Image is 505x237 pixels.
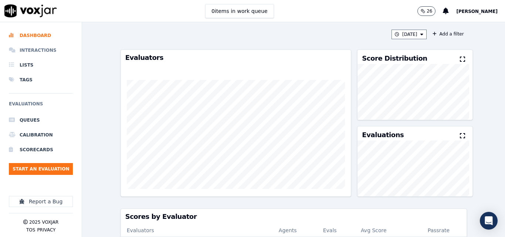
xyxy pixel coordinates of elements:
[4,4,57,17] img: voxjar logo
[9,43,73,58] a: Interactions
[26,227,35,233] button: TOS
[9,72,73,87] a: Tags
[411,224,467,236] th: Passrate
[456,9,498,14] span: [PERSON_NAME]
[9,142,73,157] a: Scorecards
[273,224,317,236] th: Agents
[362,55,427,62] h3: Score Distribution
[9,163,73,175] button: Start an Evaluation
[430,30,467,38] button: Add a filter
[362,132,404,138] h3: Evaluations
[355,224,411,236] th: Avg Score
[417,6,435,16] button: 26
[427,8,432,14] p: 26
[9,128,73,142] a: Calibration
[317,224,355,236] th: Evals
[9,99,73,113] h6: Evaluations
[456,7,505,16] button: [PERSON_NAME]
[9,196,73,207] button: Report a Bug
[205,4,274,18] button: 0items in work queue
[37,227,55,233] button: Privacy
[29,219,58,225] p: 2025 Voxjar
[392,30,427,39] button: [DATE]
[9,28,73,43] a: Dashboard
[125,54,347,61] h3: Evaluators
[9,113,73,128] a: Queues
[480,212,498,230] div: Open Intercom Messenger
[417,6,443,16] button: 26
[125,213,462,220] h3: Scores by Evaluator
[121,224,273,236] th: Evaluators
[9,58,73,72] a: Lists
